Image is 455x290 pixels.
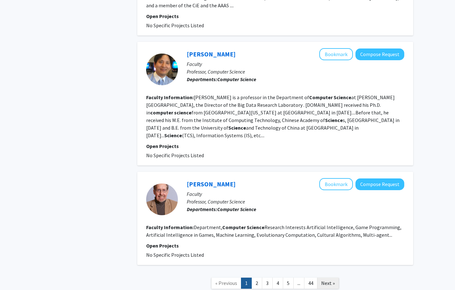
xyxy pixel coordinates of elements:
[187,198,404,205] p: Professor, Computer Science
[319,48,353,60] button: Add Shiyong Lu to Bookmarks
[146,94,400,139] fg-read-more: [PERSON_NAME] is a professor in the Department of at [PERSON_NAME][GEOGRAPHIC_DATA], the Director...
[146,242,404,249] p: Open Projects
[247,224,264,230] b: Science
[240,76,256,82] b: Science
[5,261,27,285] iframe: Chat
[309,94,333,100] b: Computer
[240,206,256,212] b: Science
[355,178,404,190] button: Compose Request to Robert Reynolds
[146,94,194,100] b: Faculty Information:
[319,178,353,190] button: Add Robert Reynolds to Bookmarks
[146,224,401,238] fg-read-more: Department, Research Interests Artificial Intelligence, Game Programming, Artificial Intelligence...
[174,109,192,116] b: science
[272,278,283,289] a: 4
[251,278,262,289] a: 2
[211,278,241,289] a: Previous Page
[187,76,217,82] b: Departments:
[187,190,404,198] p: Faculty
[241,278,252,289] a: 1
[217,206,239,212] b: Computer
[317,278,339,289] a: Next
[146,152,204,158] span: No Specific Projects Listed
[146,22,204,29] span: No Specific Projects Listed
[304,278,317,289] a: 44
[325,117,343,123] b: Science
[283,278,294,289] a: 5
[222,224,246,230] b: Computer
[297,280,300,286] span: ...
[321,280,335,286] span: Next »
[146,142,404,150] p: Open Projects
[262,278,273,289] a: 3
[355,48,404,60] button: Compose Request to Shiyong Lu
[164,132,182,139] b: Science
[146,12,404,20] p: Open Projects
[146,224,194,230] b: Faculty Information:
[150,109,173,116] b: computer
[146,252,204,258] span: No Specific Projects Listed
[215,280,237,286] span: « Previous
[187,60,404,68] p: Faculty
[334,94,351,100] b: Science
[187,180,236,188] a: [PERSON_NAME]
[187,68,404,75] p: Professor, Computer Science
[228,125,246,131] b: Science
[187,50,236,58] a: [PERSON_NAME]
[187,206,217,212] b: Departments:
[217,76,239,82] b: Computer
